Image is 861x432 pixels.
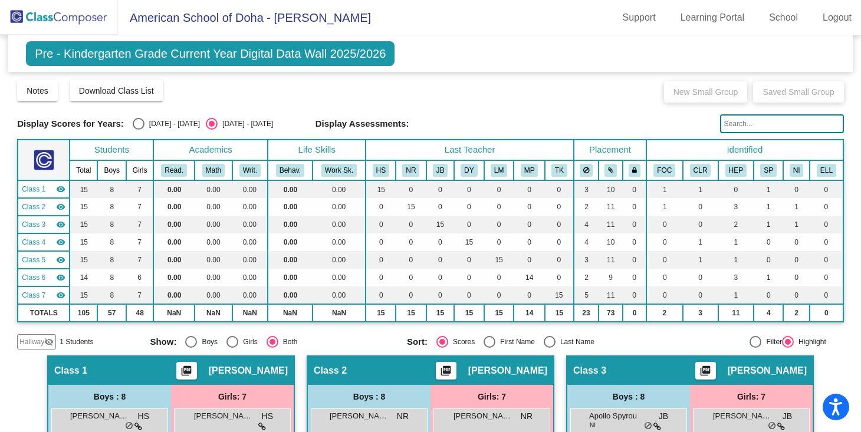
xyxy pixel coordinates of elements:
[396,198,426,216] td: 15
[754,251,783,269] td: 0
[18,286,70,304] td: Tamadur Khir - No Class Name
[683,198,718,216] td: 0
[653,164,675,177] button: FOC
[426,233,454,251] td: 0
[70,304,97,322] td: 105
[683,180,718,198] td: 1
[126,286,153,304] td: 7
[545,304,574,322] td: 15
[599,304,623,322] td: 73
[18,216,70,233] td: Jennifer Bendriss - No Class Name
[646,304,683,322] td: 2
[454,233,484,251] td: 15
[366,269,396,286] td: 0
[646,198,683,216] td: 1
[810,216,843,233] td: 0
[761,337,782,347] div: Filter
[268,286,313,304] td: 0.00
[126,233,153,251] td: 7
[574,216,599,233] td: 4
[454,216,484,233] td: 0
[97,286,126,304] td: 8
[810,304,843,322] td: 0
[454,304,484,322] td: 15
[599,251,623,269] td: 11
[718,286,754,304] td: 1
[574,304,599,322] td: 23
[623,216,646,233] td: 0
[683,269,718,286] td: 0
[313,198,366,216] td: 0.00
[396,216,426,233] td: 0
[22,272,45,283] span: Class 6
[683,304,718,322] td: 3
[195,304,232,322] td: NaN
[426,251,454,269] td: 0
[17,118,124,129] span: Display Scores for Years:
[232,269,268,286] td: 0.00
[484,286,514,304] td: 0
[97,304,126,322] td: 57
[313,216,366,233] td: 0.00
[468,365,547,377] span: [PERSON_NAME]
[760,164,777,177] button: SP
[238,337,258,347] div: Girls
[599,233,623,251] td: 10
[70,198,97,216] td: 15
[366,160,396,180] th: Hannah Staley
[268,198,313,216] td: 0.00
[218,118,273,129] div: [DATE] - [DATE]
[316,118,409,129] span: Display Assessments:
[70,233,97,251] td: 15
[197,337,218,347] div: Boys
[70,80,163,101] button: Download Class List
[313,304,366,322] td: NaN
[313,180,366,198] td: 0.00
[817,164,836,177] button: ELL
[268,140,366,160] th: Life Skills
[623,233,646,251] td: 0
[623,180,646,198] td: 0
[97,180,126,198] td: 8
[599,180,623,198] td: 10
[153,198,195,216] td: 0.00
[545,160,574,180] th: Tamadur Khir
[783,233,810,251] td: 0
[514,304,544,322] td: 14
[718,233,754,251] td: 1
[646,251,683,269] td: 0
[646,180,683,198] td: 1
[232,233,268,251] td: 0.00
[402,164,419,177] button: NR
[232,251,268,269] td: 0.00
[810,233,843,251] td: 0
[366,180,396,198] td: 15
[70,180,97,198] td: 15
[813,8,861,27] a: Logout
[623,269,646,286] td: 0
[810,180,843,198] td: 0
[396,180,426,198] td: 0
[18,269,70,286] td: Monica Perez - No Class Name
[396,304,426,322] td: 15
[810,269,843,286] td: 0
[495,337,535,347] div: First Name
[556,337,594,347] div: Last Name
[133,118,273,130] mat-radio-group: Select an option
[232,304,268,322] td: NaN
[574,251,599,269] td: 3
[783,286,810,304] td: 0
[27,86,48,95] span: Notes
[396,251,426,269] td: 0
[268,216,313,233] td: 0.00
[22,202,45,212] span: Class 2
[97,216,126,233] td: 8
[44,337,54,347] mat-icon: visibility_off
[794,337,826,347] div: Highlight
[810,286,843,304] td: 0
[754,304,783,322] td: 4
[545,198,574,216] td: 0
[623,304,646,322] td: 0
[313,251,366,269] td: 0.00
[426,304,454,322] td: 15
